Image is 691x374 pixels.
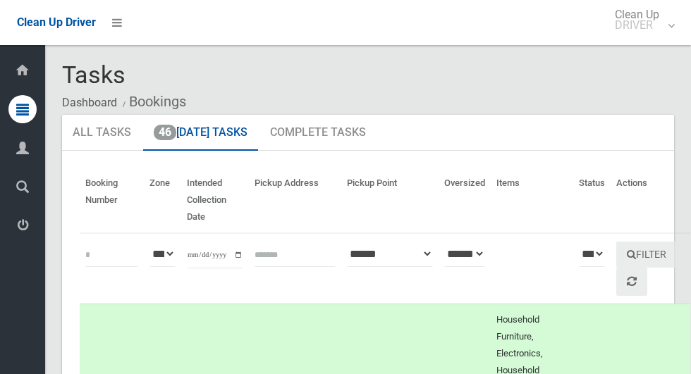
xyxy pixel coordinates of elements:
[62,96,117,109] a: Dashboard
[249,168,341,233] th: Pickup Address
[439,168,491,233] th: Oversized
[573,168,611,233] th: Status
[491,168,573,233] th: Items
[608,9,673,30] span: Clean Up
[62,61,126,89] span: Tasks
[80,168,144,233] th: Booking Number
[144,168,181,233] th: Zone
[143,115,258,151] a: 46[DATE] Tasks
[611,168,690,233] th: Actions
[17,15,96,29] span: Clean Up Driver
[616,242,677,268] button: Filter
[341,168,439,233] th: Pickup Point
[259,115,377,151] a: Complete Tasks
[62,115,142,151] a: All Tasks
[181,168,249,233] th: Intended Collection Date
[119,89,186,115] li: Bookings
[17,12,96,33] a: Clean Up Driver
[154,125,176,140] span: 46
[615,20,659,30] small: DRIVER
